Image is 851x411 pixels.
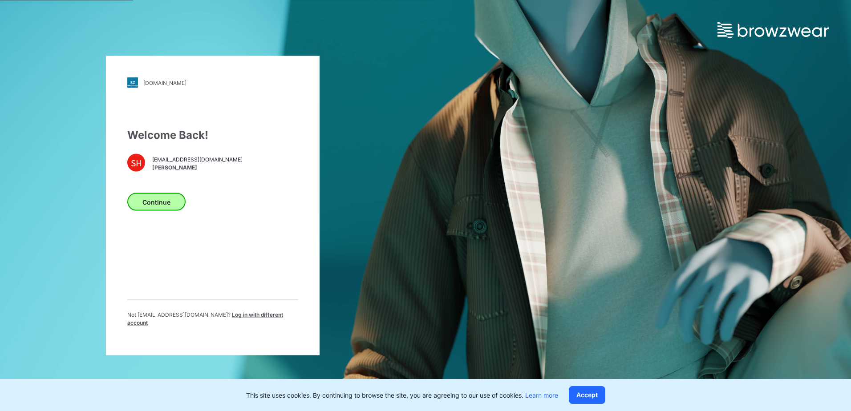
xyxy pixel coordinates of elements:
[143,79,186,86] div: [DOMAIN_NAME]
[246,391,558,400] p: This site uses cookies. By continuing to browse the site, you are agreeing to our use of cookies.
[569,386,605,404] button: Accept
[127,77,138,88] img: stylezone-logo.562084cfcfab977791bfbf7441f1a819.svg
[717,22,829,38] img: browzwear-logo.e42bd6dac1945053ebaf764b6aa21510.svg
[152,155,243,163] span: [EMAIL_ADDRESS][DOMAIN_NAME]
[127,77,298,88] a: [DOMAIN_NAME]
[127,154,145,172] div: SH
[525,391,558,399] a: Learn more
[127,311,298,327] p: Not [EMAIL_ADDRESS][DOMAIN_NAME] ?
[127,193,186,211] button: Continue
[152,163,243,171] span: [PERSON_NAME]
[127,127,298,143] div: Welcome Back!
